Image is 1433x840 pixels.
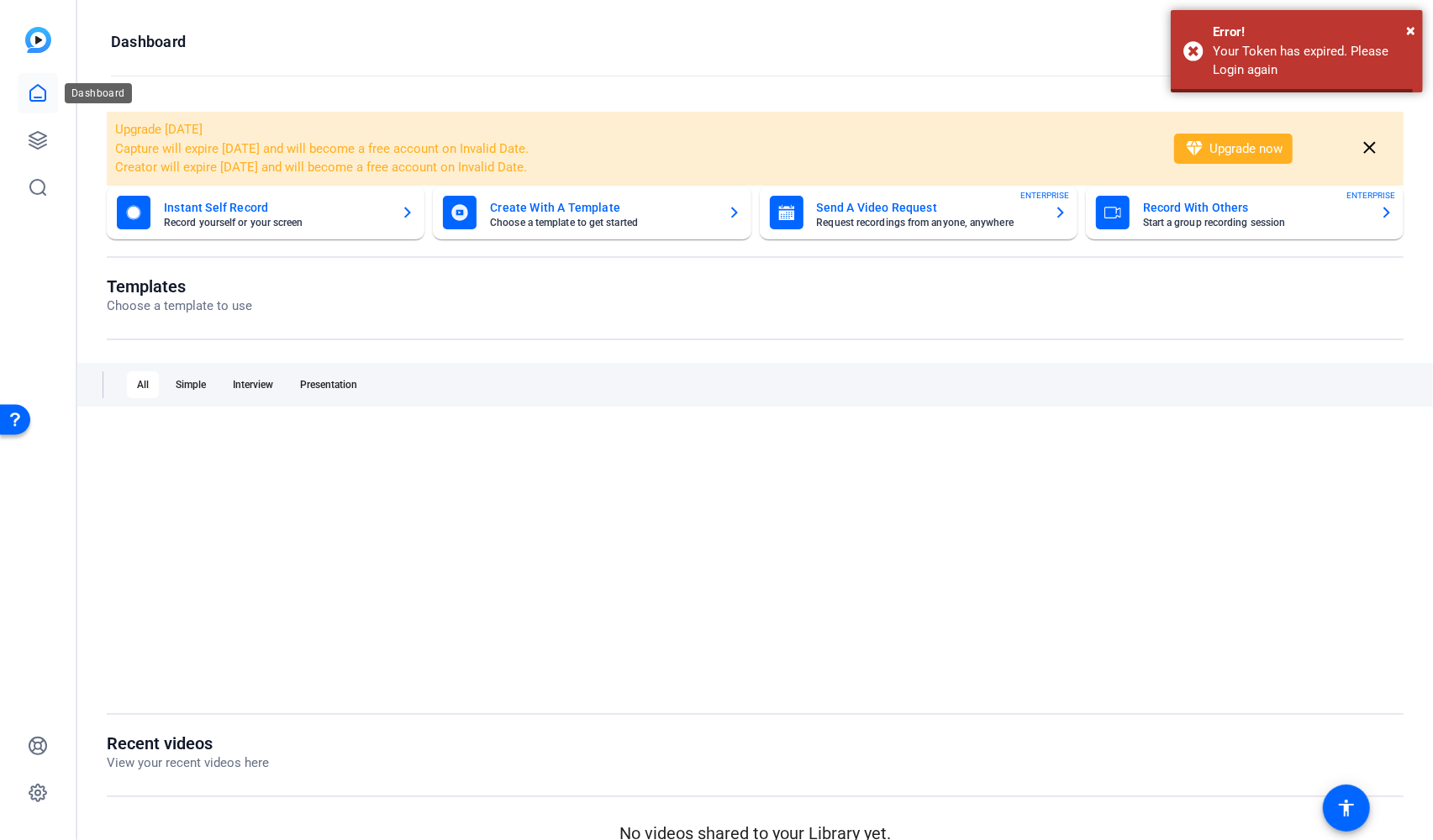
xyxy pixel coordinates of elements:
iframe: Drift Widget Chat Controller [1110,736,1413,820]
img: blue-gradient.svg [25,27,51,53]
button: Create With A TemplateChoose a template to get started [433,186,751,239]
mat-icon: diamond [1184,139,1204,159]
li: Creator will expire [DATE] and will become a free account on Invalid Date. [115,158,1152,177]
span: ENTERPRISE [1020,189,1069,202]
h1: Dashboard [111,32,186,52]
span: Upgrade [DATE] [115,122,203,137]
mat-card-title: Instant Self Record [164,197,387,218]
mat-card-title: Create With A Template [490,197,714,218]
span: × [1406,20,1415,40]
span: ENTERPRISE [1346,189,1395,202]
p: View your recent videos here [107,753,269,773]
div: Your Token has expired. Please Login again [1213,42,1410,80]
mat-card-subtitle: Start a group recording session [1143,218,1367,228]
div: All [127,371,159,398]
button: Close [1406,18,1415,43]
div: Presentation [290,371,367,398]
p: Choose a template to use [107,297,252,316]
div: Interview [223,371,283,398]
button: Send A Video RequestRequest recordings from anyone, anywhereENTERPRISE [760,186,1077,239]
mat-icon: close [1359,138,1380,159]
button: Instant Self RecordRecord yourself or your screen [107,186,424,239]
div: Dashboard [65,83,132,103]
h1: Templates [107,276,252,297]
button: Upgrade now [1174,134,1293,164]
div: Simple [166,371,216,398]
mat-card-title: Record With Others [1143,197,1367,218]
mat-card-title: Send A Video Request [817,197,1041,218]
mat-card-subtitle: Record yourself or your screen [164,218,387,228]
button: Record With OthersStart a group recording sessionENTERPRISE [1086,186,1404,239]
mat-card-subtitle: Choose a template to get started [490,218,714,228]
mat-card-subtitle: Request recordings from anyone, anywhere [817,218,1041,228]
h1: Recent videos [107,733,269,753]
li: Capture will expire [DATE] and will become a free account on Invalid Date. [115,139,1152,159]
div: Error! [1213,23,1410,42]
